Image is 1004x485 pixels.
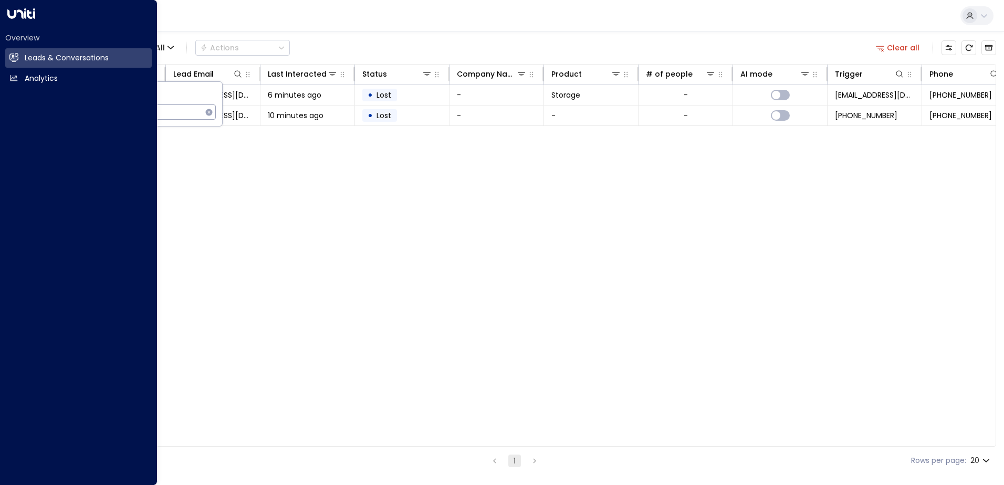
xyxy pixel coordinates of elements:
button: page 1 [508,455,521,467]
span: +447518273890 [929,110,992,121]
span: Refresh [961,40,976,55]
div: Phone [929,68,953,80]
span: leads@space-station.co.uk [835,90,914,100]
div: Trigger [835,68,905,80]
span: Storage [551,90,580,100]
div: - [684,110,688,121]
div: 20 [970,453,992,468]
div: Product [551,68,621,80]
button: Customize [942,40,956,55]
span: 10 minutes ago [268,110,323,121]
td: - [449,106,544,125]
div: Last Interacted [268,68,327,80]
div: Trigger [835,68,863,80]
button: Archived Leads [981,40,996,55]
div: Product [551,68,582,80]
div: # of people [646,68,716,80]
td: - [449,85,544,105]
span: +447518273890 [929,90,992,100]
button: Clear all [872,40,924,55]
label: Rows per page: [911,455,966,466]
span: Lost [376,110,391,121]
span: 6 minutes ago [268,90,321,100]
div: Actions [200,43,239,52]
div: Lead Email [173,68,214,80]
span: +447518273890 [835,110,897,121]
a: Leads & Conversations [5,48,152,68]
div: • [368,107,373,124]
div: Lead Email [173,68,243,80]
div: AI mode [740,68,810,80]
div: # of people [646,68,693,80]
div: Company Name [457,68,516,80]
div: Phone [929,68,999,80]
div: Status [362,68,387,80]
h2: Leads & Conversations [25,52,109,64]
a: Analytics [5,69,152,88]
span: All [155,44,165,52]
div: Status [362,68,432,80]
td: - [544,106,639,125]
h2: Analytics [25,73,58,84]
div: Company Name [457,68,527,80]
button: Actions [195,40,290,56]
div: AI mode [740,68,772,80]
div: Button group with a nested menu [195,40,290,56]
div: Last Interacted [268,68,338,80]
div: • [368,86,373,104]
nav: pagination navigation [488,454,541,467]
h2: Overview [5,33,152,43]
div: - [684,90,688,100]
span: Lost [376,90,391,100]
